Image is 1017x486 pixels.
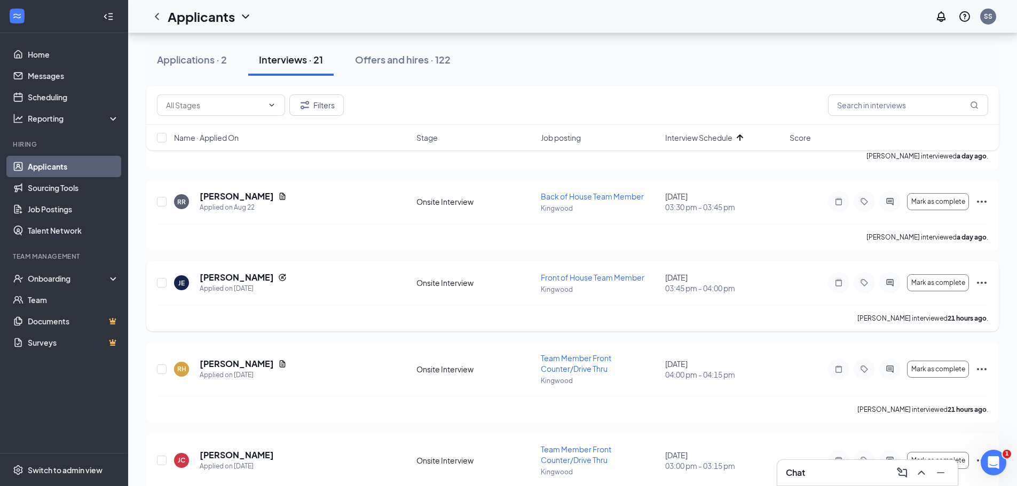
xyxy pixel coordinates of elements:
[13,465,23,475] svg: Settings
[907,274,969,291] button: Mark as complete
[857,314,988,323] p: [PERSON_NAME] interviewed .
[278,192,287,201] svg: Document
[907,452,969,469] button: Mark as complete
[13,252,117,261] div: Team Management
[911,198,965,205] span: Mark as complete
[178,278,185,288] div: JE
[416,364,534,375] div: Onsite Interview
[298,99,311,111] svg: Filter
[665,202,783,212] span: 03:30 pm - 03:45 pm
[665,283,783,293] span: 03:45 pm - 04:00 pm
[174,132,239,143] span: Name · Applied On
[28,220,119,241] a: Talent Network
[975,363,988,376] svg: Ellipses
[355,53,451,66] div: Offers and hires · 122
[151,10,163,23] svg: ChevronLeft
[935,10,948,23] svg: Notifications
[200,370,287,380] div: Applied on [DATE]
[665,191,783,212] div: [DATE]
[177,197,186,206] div: RR
[857,405,988,414] p: [PERSON_NAME] interviewed .
[200,449,274,461] h5: [PERSON_NAME]
[948,405,987,413] b: 21 hours ago
[911,279,965,286] span: Mark as complete
[832,278,845,287] svg: Note
[984,12,992,21] div: SS
[970,101,979,109] svg: MagnifyingGlass
[28,465,103,475] div: Switch to admin view
[832,365,845,373] svg: Note
[958,10,971,23] svg: QuestionInfo
[28,65,119,86] a: Messages
[541,285,659,294] p: Kingwood
[177,364,186,373] div: RH
[884,456,896,465] svg: ActiveChat
[278,360,287,368] svg: Document
[665,358,783,380] div: [DATE]
[541,376,659,385] p: Kingwood
[981,450,1006,475] iframe: Intercom live chat
[832,456,845,465] svg: Note
[541,204,659,213] p: Kingwood
[28,273,110,284] div: Onboarding
[828,94,988,116] input: Search in interviews
[665,272,783,293] div: [DATE]
[541,273,644,282] span: Front of House Team Member
[28,156,119,177] a: Applicants
[1003,450,1011,458] span: 1
[541,444,611,465] span: Team Member Front Counter/Drive Thru
[665,450,783,471] div: [DATE]
[267,101,276,109] svg: ChevronDown
[894,464,911,481] button: ComposeMessage
[200,272,274,283] h5: [PERSON_NAME]
[541,467,659,476] p: Kingwood
[200,461,274,472] div: Applied on [DATE]
[200,202,287,213] div: Applied on Aug 22
[665,132,732,143] span: Interview Schedule
[416,196,534,207] div: Onsite Interview
[665,460,783,471] span: 03:00 pm - 03:15 pm
[200,358,274,370] h5: [PERSON_NAME]
[416,455,534,466] div: Onsite Interview
[975,276,988,289] svg: Ellipses
[957,233,987,241] b: a day ago
[13,273,23,284] svg: UserCheck
[907,193,969,210] button: Mark as complete
[28,332,119,353] a: SurveysCrown
[157,53,227,66] div: Applications · 2
[28,113,120,124] div: Reporting
[541,132,581,143] span: Job posting
[13,113,23,124] svg: Analysis
[915,466,928,479] svg: ChevronUp
[28,44,119,65] a: Home
[13,140,117,149] div: Hiring
[28,289,119,310] a: Team
[790,132,811,143] span: Score
[884,278,896,287] svg: ActiveChat
[166,99,263,111] input: All Stages
[948,314,987,322] b: 21 hours ago
[884,365,896,373] svg: ActiveChat
[786,467,805,479] h3: Chat
[239,10,252,23] svg: ChevronDown
[911,365,965,373] span: Mark as complete
[734,131,746,144] svg: ArrowUp
[665,369,783,380] span: 04:00 pm - 04:15 pm
[12,11,22,21] svg: WorkstreamLogo
[168,7,235,26] h1: Applicants
[896,466,909,479] svg: ComposeMessage
[858,365,871,373] svg: Tag
[975,195,988,208] svg: Ellipses
[28,177,119,198] a: Sourcing Tools
[416,277,534,288] div: Onsite Interview
[975,454,988,467] svg: Ellipses
[911,457,965,464] span: Mark as complete
[932,464,949,481] button: Minimize
[200,190,274,202] h5: [PERSON_NAME]
[913,464,930,481] button: ChevronUp
[934,466,947,479] svg: Minimize
[278,273,287,282] svg: Reapply
[866,233,988,242] p: [PERSON_NAME] interviewed .
[200,283,287,294] div: Applied on [DATE]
